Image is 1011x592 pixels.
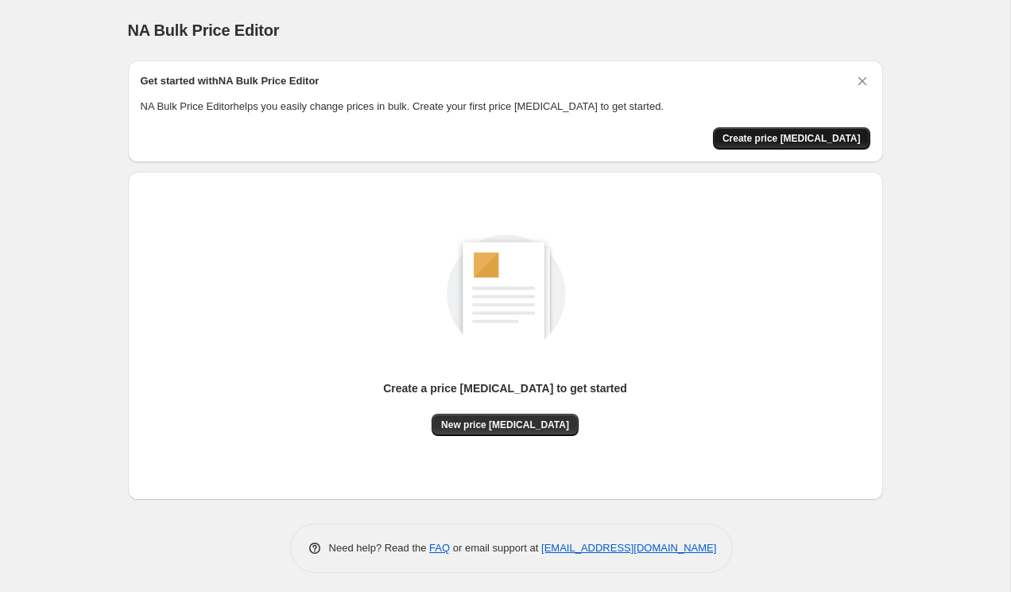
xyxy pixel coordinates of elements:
[541,542,716,554] a: [EMAIL_ADDRESS][DOMAIN_NAME]
[383,380,627,396] p: Create a price [MEDICAL_DATA] to get started
[722,132,861,145] span: Create price [MEDICAL_DATA]
[713,127,870,150] button: Create price change job
[128,21,280,39] span: NA Bulk Price Editor
[141,73,320,89] h2: Get started with NA Bulk Price Editor
[429,542,450,554] a: FAQ
[854,73,870,89] button: Dismiss card
[441,419,569,431] span: New price [MEDICAL_DATA]
[329,542,430,554] span: Need help? Read the
[141,99,870,115] p: NA Bulk Price Editor helps you easily change prices in bulk. Create your first price [MEDICAL_DAT...
[432,414,579,436] button: New price [MEDICAL_DATA]
[450,542,541,554] span: or email support at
